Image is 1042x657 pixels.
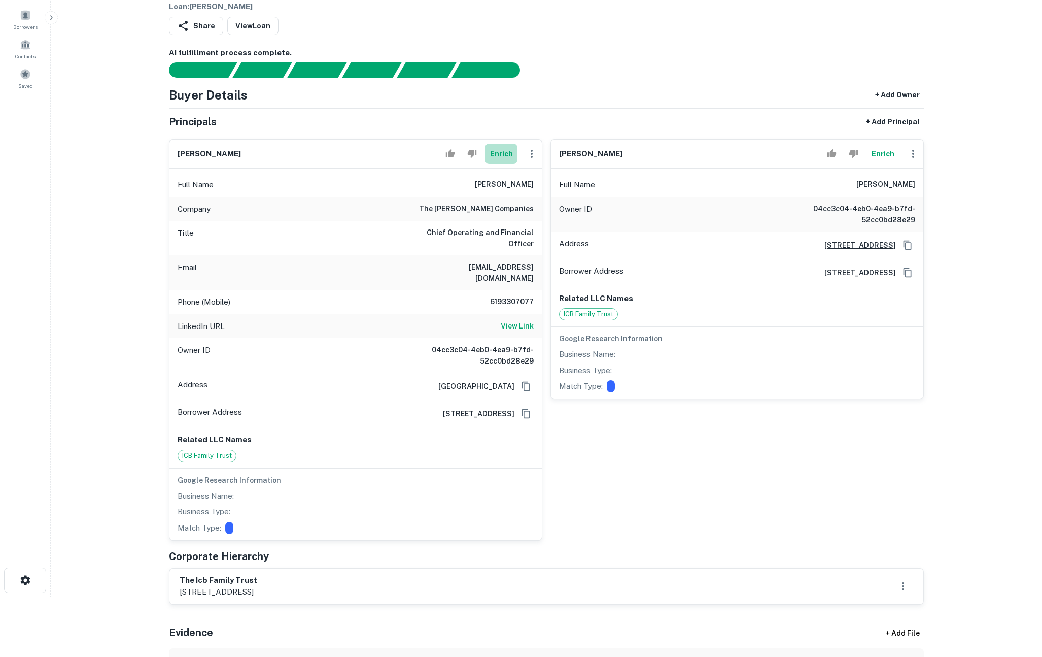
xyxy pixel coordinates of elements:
p: Borrower Address [559,265,623,280]
button: Copy Address [518,379,534,394]
h6: [PERSON_NAME] [559,148,622,160]
p: Phone (Mobile) [178,296,230,308]
h6: [EMAIL_ADDRESS][DOMAIN_NAME] [412,261,534,284]
h6: Google Research Information [178,475,534,486]
span: ICB Family Trust [178,451,236,461]
p: Business Name: [559,348,615,360]
h6: [PERSON_NAME] [475,179,534,191]
h4: Buyer Details [169,86,248,104]
h6: Google Research Information [559,333,915,344]
div: + Add File [867,624,938,642]
div: Sending borrower request to AI... [157,62,233,78]
button: Reject [463,144,481,164]
button: Share [169,17,223,35]
button: Copy Address [518,406,534,421]
p: Address [559,238,589,253]
button: Enrich [485,144,517,164]
h5: Corporate Hierarchy [169,549,269,564]
button: Copy Address [900,265,915,280]
a: Borrowers [3,6,48,33]
h6: [GEOGRAPHIC_DATA] [430,381,514,392]
span: ICB Family Trust [560,309,617,319]
h6: the [PERSON_NAME] companies [419,203,534,215]
a: [STREET_ADDRESS] [435,408,514,419]
h6: [PERSON_NAME] [178,148,241,160]
h5: Evidence [169,625,213,640]
p: [STREET_ADDRESS] [180,586,257,598]
p: Related LLC Names [559,292,915,305]
span: Contacts [15,52,36,60]
a: ViewLoan [227,17,279,35]
h6: 04cc3c04-4eb0-4ea9-b7fd-52cc0bd28e29 [793,203,915,225]
h6: Loan : [PERSON_NAME] [169,1,468,13]
p: Owner ID [178,344,211,367]
a: [STREET_ADDRESS] [816,240,896,251]
p: LinkedIn URL [178,320,225,333]
a: [STREET_ADDRESS] [816,267,896,278]
button: + Add Owner [871,86,924,104]
h5: Principals [169,114,217,129]
h6: AI fulfillment process complete. [169,47,924,59]
button: Copy Address [900,238,915,253]
h6: 6193307077 [473,296,534,308]
p: Address [178,379,207,394]
h6: Chief Operating and Financial Officer [412,227,534,249]
p: Business Type: [178,506,230,518]
button: Enrich [866,144,899,164]
h6: [PERSON_NAME] [856,179,915,191]
div: Principals found, AI now looking for contact information... [342,62,401,78]
button: Reject [845,144,862,164]
p: Related LLC Names [178,434,534,446]
h6: View Link [501,320,534,332]
button: + Add Principal [862,113,924,131]
div: Your request is received and processing... [232,62,292,78]
h6: 04cc3c04-4eb0-4ea9-b7fd-52cc0bd28e29 [412,344,534,367]
p: Full Name [559,179,595,191]
p: Full Name [178,179,214,191]
div: Documents found, AI parsing details... [287,62,346,78]
p: Title [178,227,194,249]
a: Saved [3,64,48,92]
p: Company [178,203,211,215]
button: Accept [441,144,459,164]
button: Accept [823,144,841,164]
span: Saved [18,82,33,90]
p: Match Type: [559,380,603,392]
p: Match Type: [178,522,221,534]
a: View Link [501,320,534,333]
div: AI fulfillment process complete. [452,62,532,78]
p: Owner ID [559,203,592,225]
p: Business Type: [559,365,612,377]
h6: the icb family trust [180,575,257,586]
p: Borrower Address [178,406,242,421]
p: Business Name: [178,490,234,502]
p: Email [178,261,197,284]
iframe: Chat Widget [991,576,1042,625]
a: Contacts [3,35,48,62]
span: Borrowers [13,23,38,31]
div: Principals found, still searching for contact information. This may take time... [397,62,456,78]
